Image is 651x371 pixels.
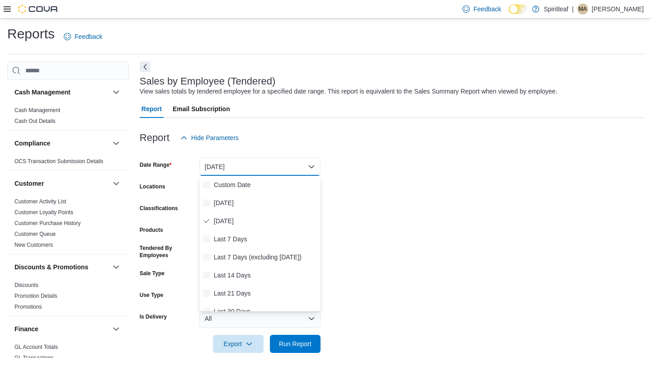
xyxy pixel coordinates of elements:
a: Customer Activity List [14,198,66,205]
a: New Customers [14,242,53,248]
h3: Finance [14,324,38,333]
a: Discounts [14,282,38,288]
p: | [572,4,574,14]
span: Custom Date [214,179,317,190]
h3: Report [140,132,170,143]
a: Cash Out Details [14,118,56,124]
button: Discounts & Promotions [111,262,122,272]
img: Cova [18,5,59,14]
button: Customer [14,179,109,188]
p: [PERSON_NAME] [592,4,644,14]
a: Promotion Details [14,293,57,299]
span: Last 30 Days [214,306,317,317]
div: Cash Management [7,105,129,130]
span: Email Subscription [173,100,230,118]
span: Feedback [473,5,501,14]
label: Date Range [140,161,172,169]
input: Dark Mode [509,5,528,14]
a: Customer Loyalty Points [14,209,73,216]
button: [DATE] [199,158,321,176]
span: Last 14 Days [214,270,317,281]
button: Finance [14,324,109,333]
a: GL Transactions [14,355,54,361]
label: Is Delivery [140,313,167,320]
span: Run Report [279,339,311,348]
button: Cash Management [111,87,122,98]
button: Cash Management [14,88,109,97]
span: [DATE] [214,197,317,208]
h3: Discounts & Promotions [14,263,88,272]
a: Feedback [60,28,106,46]
button: Next [140,61,151,72]
label: Use Type [140,291,163,299]
div: Compliance [7,156,129,170]
a: Customer Queue [14,231,56,237]
button: Compliance [111,138,122,149]
button: Hide Parameters [177,129,242,147]
h3: Compliance [14,139,50,148]
button: Compliance [14,139,109,148]
span: Last 21 Days [214,288,317,299]
h3: Cash Management [14,88,71,97]
span: Last 7 Days [214,234,317,244]
h1: Reports [7,25,55,43]
span: Export [218,335,258,353]
span: Promotions [14,303,42,310]
label: Locations [140,183,165,190]
h3: Customer [14,179,44,188]
a: OCS Transaction Submission Details [14,158,104,164]
div: Select listbox [199,176,321,311]
div: Discounts & Promotions [7,280,129,316]
button: Run Report [270,335,321,353]
button: Customer [111,178,122,189]
a: Cash Management [14,107,60,113]
span: Report [142,100,162,118]
button: Export [213,335,264,353]
a: Promotions [14,304,42,310]
h3: Sales by Employee (Tendered) [140,76,276,87]
p: Spiritleaf [544,4,568,14]
a: Customer Purchase History [14,220,81,226]
div: Finance [7,342,129,367]
label: Products [140,226,163,234]
button: Discounts & Promotions [14,263,109,272]
span: Customer Activity List [14,198,66,205]
span: MA [579,4,587,14]
span: Feedback [75,32,102,41]
div: Customer [7,196,129,254]
button: All [199,310,321,328]
a: GL Account Totals [14,344,58,350]
label: Classifications [140,205,178,212]
span: New Customers [14,241,53,249]
div: Mark A [577,4,588,14]
label: Sale Type [140,270,165,277]
span: Hide Parameters [191,133,239,142]
div: View sales totals by tendered employee for a specified date range. This report is equivalent to t... [140,87,557,96]
label: Tendered By Employees [140,244,196,259]
span: Cash Out Details [14,117,56,125]
span: GL Transactions [14,354,54,362]
button: Finance [111,324,122,334]
span: Last 7 Days (excluding [DATE]) [214,252,317,263]
span: [DATE] [214,216,317,226]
